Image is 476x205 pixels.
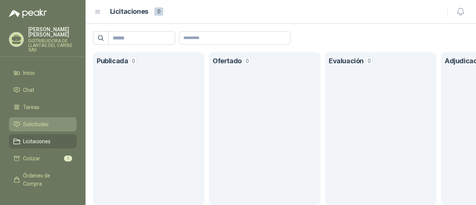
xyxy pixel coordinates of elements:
[23,86,34,94] span: Chat
[28,39,77,52] p: DISTRIBUIDORA DE LLANTAS DEL CARIBE SAS
[9,100,77,114] a: Tareas
[9,117,77,131] a: Solicitudes
[110,6,148,17] h1: Licitaciones
[130,57,137,65] span: 0
[23,154,40,163] span: Cotizar
[329,56,364,67] h1: Evaluación
[9,66,77,80] a: Inicio
[23,172,70,188] span: Órdenes de Compra
[213,56,242,67] h1: Ofertado
[244,57,251,65] span: 0
[23,103,39,111] span: Tareas
[64,156,72,161] span: 1
[154,7,163,16] span: 0
[9,134,77,148] a: Licitaciones
[23,120,49,128] span: Solicitudes
[9,169,77,191] a: Órdenes de Compra
[23,137,51,145] span: Licitaciones
[366,57,373,65] span: 0
[28,27,77,37] p: [PERSON_NAME] [PERSON_NAME]
[9,83,77,97] a: Chat
[23,69,35,77] span: Inicio
[9,9,47,18] img: Logo peakr
[9,151,77,166] a: Cotizar1
[97,56,128,67] h1: Publicada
